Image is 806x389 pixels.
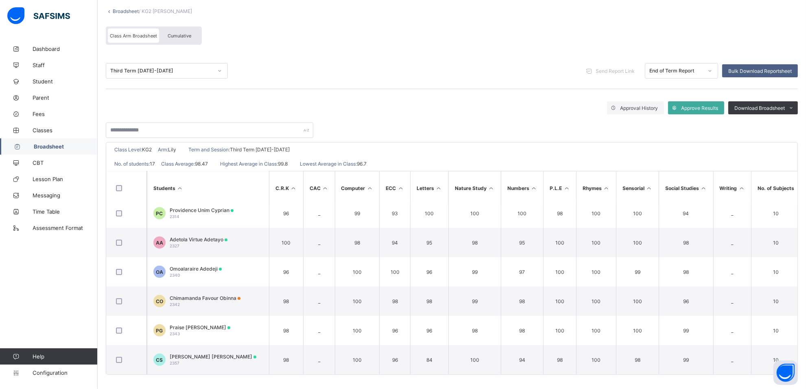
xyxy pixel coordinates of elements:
[620,105,658,111] span: Approval History
[758,328,794,334] span: 10
[300,161,357,167] span: Lowest Average in Class:
[410,171,448,205] th: Letters
[170,207,234,213] span: Providence Unim Cyprian
[269,199,303,228] td: 96
[33,62,98,68] span: Staff
[269,257,303,286] td: 96
[659,316,713,345] td: 99
[659,228,713,257] td: 98
[335,171,380,205] th: Computer
[170,331,180,336] span: 2343
[33,78,98,85] span: Student
[322,185,329,191] i: Sort in Ascending Order
[603,185,610,191] i: Sort in Ascending Order
[501,257,544,286] td: 97
[713,345,751,374] td: _
[33,160,98,166] span: CBT
[501,345,544,374] td: 94
[269,228,303,257] td: 100
[410,228,448,257] td: 95
[563,185,570,191] i: Sort in Ascending Order
[195,161,208,167] span: 98.47
[170,361,179,365] span: 2357
[448,286,501,316] td: 99
[576,286,616,316] td: 100
[278,161,288,167] span: 99.8
[713,316,751,345] td: _
[168,146,176,153] span: Lily
[543,316,576,345] td: 100
[33,225,98,231] span: Assessment Format
[576,171,616,205] th: Rhymes
[158,146,168,153] span: Arm:
[501,199,544,228] td: 100
[170,214,179,219] span: 2314
[230,146,290,153] span: Third Term [DATE]-[DATE]
[170,295,240,301] span: Chimamanda Favour Obinna
[758,357,794,363] span: 10
[290,185,297,191] i: Sort in Ascending Order
[142,146,152,153] span: KG2
[170,236,227,243] span: Adetola Virtue Adetayo
[543,199,576,228] td: 98
[616,228,659,257] td: 100
[448,171,501,205] th: Nature Study
[501,316,544,345] td: 98
[156,298,163,304] span: CO
[758,210,794,216] span: 10
[269,171,303,205] th: C.R.K
[303,257,335,286] td: _
[335,257,380,286] td: 100
[7,7,70,24] img: safsims
[734,105,785,111] span: Download Broadsheet
[33,46,98,52] span: Dashboard
[751,171,800,205] th: No. of Subjects
[616,257,659,286] td: 99
[681,105,718,111] span: Approve Results
[367,185,374,191] i: Sort in Ascending Order
[379,316,410,345] td: 96
[33,369,97,376] span: Configuration
[738,185,745,191] i: Sort in Ascending Order
[335,316,380,345] td: 100
[616,286,659,316] td: 100
[177,185,183,191] i: Sort Ascending
[435,185,442,191] i: Sort in Ascending Order
[728,68,792,74] span: Bulk Download Reportsheet
[34,143,98,150] span: Broadsheet
[758,240,794,246] span: 10
[543,171,576,205] th: P.L.E
[646,185,653,191] i: Sort in Ascending Order
[156,269,163,275] span: OA
[616,199,659,228] td: 100
[188,146,230,153] span: Term and Session:
[303,345,335,374] td: _
[150,161,155,167] span: 17
[576,257,616,286] td: 100
[448,228,501,257] td: 98
[616,316,659,345] td: 100
[33,192,98,199] span: Messaging
[448,257,501,286] td: 99
[303,199,335,228] td: _
[713,199,751,228] td: _
[379,345,410,374] td: 96
[156,357,163,363] span: CS
[596,68,635,74] span: Send Report Link
[501,286,544,316] td: 98
[659,199,713,228] td: 94
[700,185,707,191] i: Sort in Ascending Order
[379,171,410,205] th: ECC
[303,228,335,257] td: _
[147,171,269,205] th: Students
[33,127,98,133] span: Classes
[33,176,98,182] span: Lesson Plan
[576,316,616,345] td: 100
[335,199,380,228] td: 99
[33,94,98,101] span: Parent
[410,257,448,286] td: 96
[659,257,713,286] td: 98
[659,286,713,316] td: 96
[758,269,794,275] span: 10
[616,171,659,205] th: Sensorial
